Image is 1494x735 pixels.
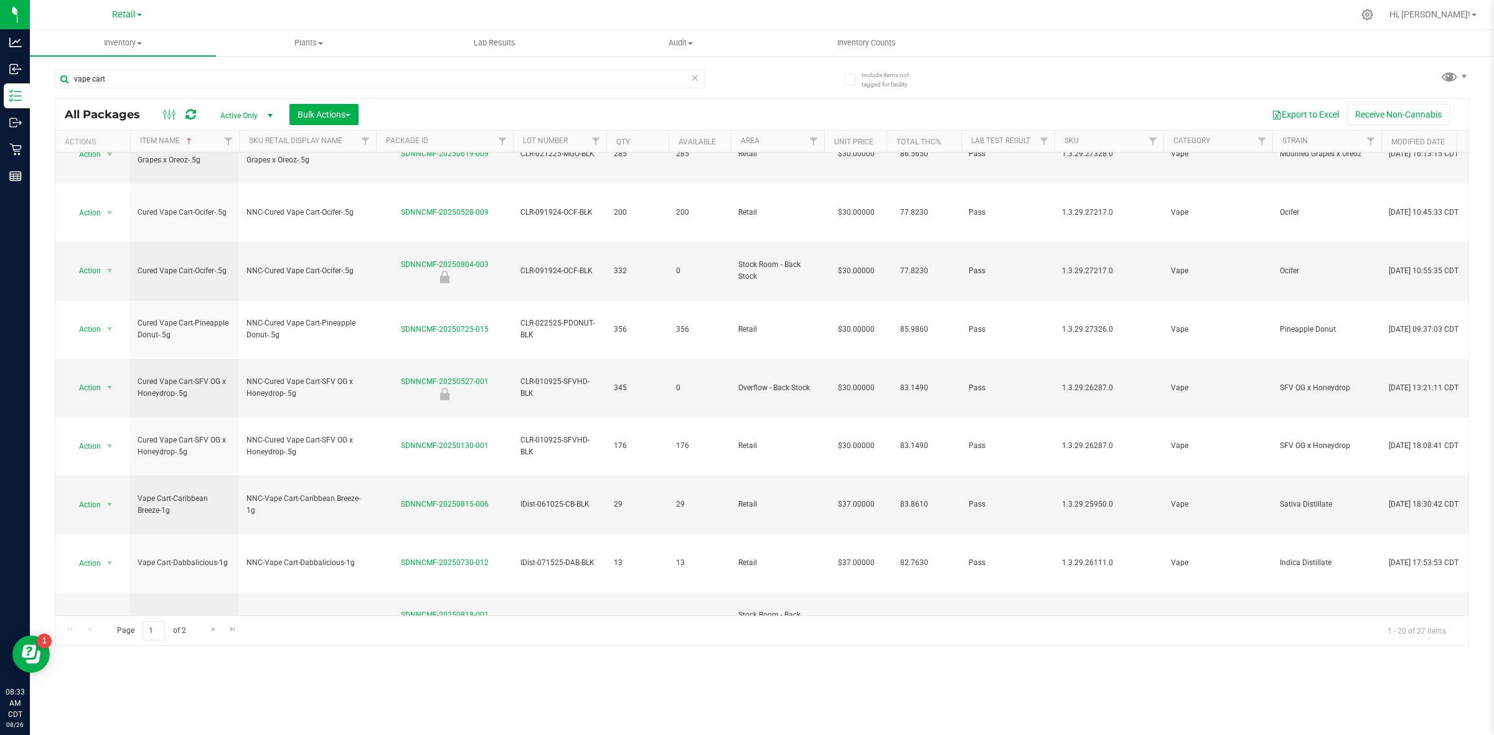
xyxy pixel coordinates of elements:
[588,37,773,49] span: Audit
[832,612,881,630] span: $37.00000
[401,558,489,567] a: SDNNCMF-20250730-012
[1062,324,1156,335] span: 1.3.29.27326.0
[894,379,934,397] span: 83.1490
[738,557,817,569] span: Retail
[1143,131,1163,152] a: Filter
[247,376,369,400] span: NNC-Cured Vape Cart-SFV OG x Honeydrop-.5g
[9,63,22,75] inline-svg: Inbound
[1389,440,1459,452] span: [DATE] 18:08:41 CDT
[68,262,101,279] span: Action
[457,37,532,49] span: Lab Results
[401,441,489,450] a: SDNNCMF-20250130-001
[520,265,599,277] span: CLR-091924-OCF-BLK
[1389,324,1459,335] span: [DATE] 09:37:03 CDT
[614,382,661,394] span: 345
[224,621,242,638] a: Go to the last page
[1034,131,1055,152] a: Filter
[1282,136,1308,145] a: Strain
[690,70,699,86] span: Clear
[1062,557,1156,569] span: 1.3.29.26111.0
[820,37,913,49] span: Inventory Counts
[969,499,1047,510] span: Pass
[588,30,774,56] a: Audit
[401,208,489,217] a: SDNNCMF-20250528-009
[298,110,350,119] span: Bulk Actions
[832,437,881,455] span: $30.00000
[401,260,489,269] a: SDNNCMF-20250804-003
[738,499,817,510] span: Retail
[1378,621,1456,640] span: 1 - 20 of 27 items
[738,207,817,218] span: Retail
[1062,499,1156,510] span: 1.3.29.25950.0
[102,262,118,279] span: select
[1064,136,1079,145] a: SKU
[1171,382,1265,394] span: Vape
[247,143,369,166] span: NNC-Cured Vape Cart-Modified Grapes x Oreoz-.5g
[30,30,216,56] a: Inventory
[969,148,1047,160] span: Pass
[68,438,101,455] span: Action
[138,317,232,341] span: Cured Vape Cart-Pineapple Donut-.5g
[65,108,153,121] span: All Packages
[1280,324,1374,335] span: Pineapple Donut
[614,265,661,277] span: 332
[894,145,934,163] span: 86.5650
[520,207,599,218] span: CLR-091924-OCF-BLK
[401,149,489,158] a: SDNNCMF-20250619-009
[106,621,196,640] span: Page of 2
[520,499,599,510] span: IDist-061025-CB-BLK
[102,555,118,572] span: select
[614,499,661,510] span: 29
[6,686,24,720] p: 08:33 AM CDT
[676,324,723,335] span: 356
[676,207,723,218] span: 200
[616,138,630,146] a: Qty
[738,382,817,394] span: Overflow - Back Stock
[520,376,599,400] span: CLR-010925-SFVHD-BLK
[741,136,759,145] a: Area
[138,557,232,569] span: Vape Cart-Dabbalicious-1g
[138,493,232,517] span: Vape Cart-Caribbean Breeze-1g
[1391,138,1445,146] a: Modified Date
[676,440,723,452] span: 176
[834,138,873,146] a: Unit Price
[614,148,661,160] span: 285
[247,493,369,517] span: NNC-Vape Cart-Caribbean Breeze-1g
[1389,557,1459,569] span: [DATE] 17:53:53 CDT
[1062,148,1156,160] span: 1.3.29.27328.0
[65,138,125,146] div: Actions
[355,131,376,152] a: Filter
[9,143,22,156] inline-svg: Retail
[969,324,1047,335] span: Pass
[247,317,369,341] span: NNC-Cured Vape Cart-Pineapple Donut-.5g
[1347,104,1450,125] button: Receive Non-Cannabis
[112,9,136,20] span: Retail
[247,207,369,218] span: NNC-Cured Vape Cart-Ocifer-.5g
[247,265,369,277] span: NNC-Cured Vape Cart-Ocifer-.5g
[55,70,705,88] input: Search Package ID, Item Name, SKU, Lot or Part Number...
[68,321,101,338] span: Action
[1389,148,1459,160] span: [DATE] 16:13:15 CDT
[102,146,118,163] span: select
[1171,557,1265,569] span: Vape
[1361,131,1381,152] a: Filter
[102,204,118,222] span: select
[614,324,661,335] span: 356
[894,262,934,280] span: 77.8230
[1280,499,1374,510] span: Sativa Distillate
[971,136,1030,145] a: Lab Test Result
[614,440,661,452] span: 176
[217,37,402,49] span: Plants
[68,146,101,163] span: Action
[30,37,216,49] span: Inventory
[9,116,22,129] inline-svg: Outbound
[68,204,101,222] span: Action
[520,557,599,569] span: IDist-071525-DAB-BLK
[1171,324,1265,335] span: Vape
[1062,207,1156,218] span: 1.3.29.27217.0
[374,271,515,283] div: Newly Received
[1171,207,1265,218] span: Vape
[894,321,934,339] span: 85.9860
[289,104,359,125] button: Bulk Actions
[138,376,232,400] span: Cured Vape Cart-SFV OG x Honeydrop-.5g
